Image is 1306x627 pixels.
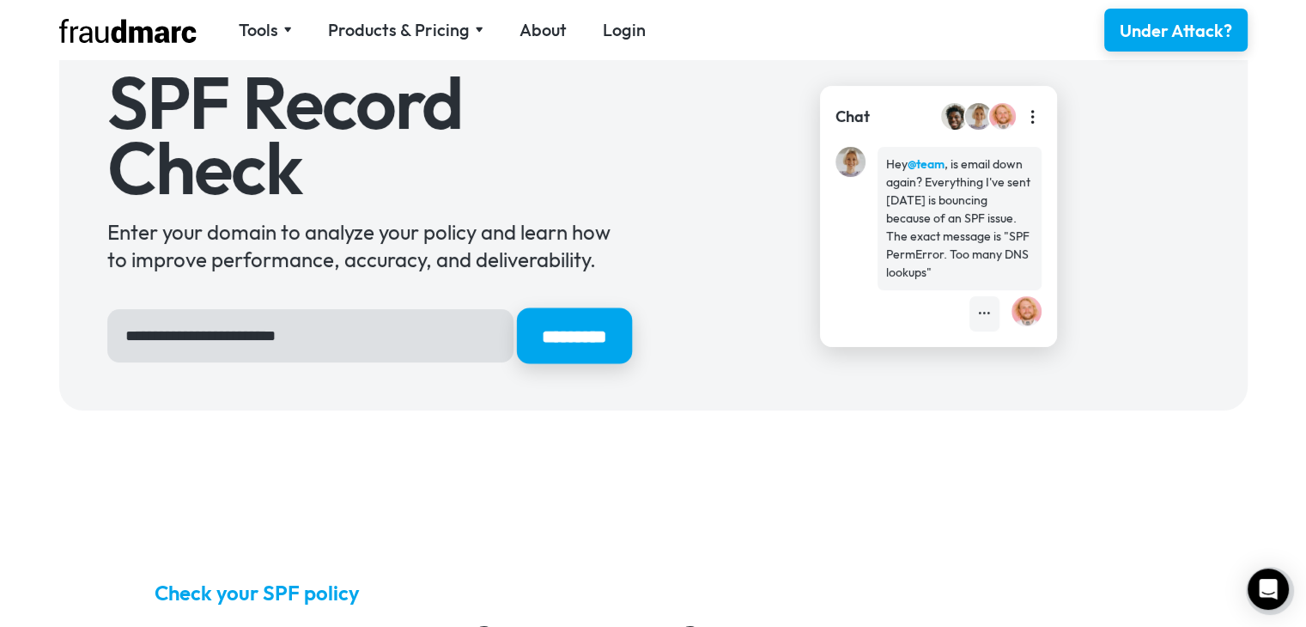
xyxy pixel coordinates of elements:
[328,18,470,42] div: Products & Pricing
[978,305,991,323] div: •••
[239,18,278,42] div: Tools
[835,106,870,128] div: Chat
[886,155,1033,282] div: Hey , is email down again? Everything I've sent [DATE] is bouncing because of an SPF issue. The e...
[519,18,567,42] a: About
[1104,9,1248,52] a: Under Attack?
[603,18,646,42] a: Login
[1248,569,1289,610] div: Open Intercom Messenger
[155,579,1151,606] h5: Check your SPF policy
[908,156,945,172] strong: @team
[107,70,629,200] h1: SPF Record Check
[107,218,629,273] div: Enter your domain to analyze your policy and learn how to improve performance, accuracy, and deli...
[328,18,483,42] div: Products & Pricing
[239,18,292,42] div: Tools
[107,309,629,362] form: Hero Sign Up Form
[1120,19,1232,43] div: Under Attack?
